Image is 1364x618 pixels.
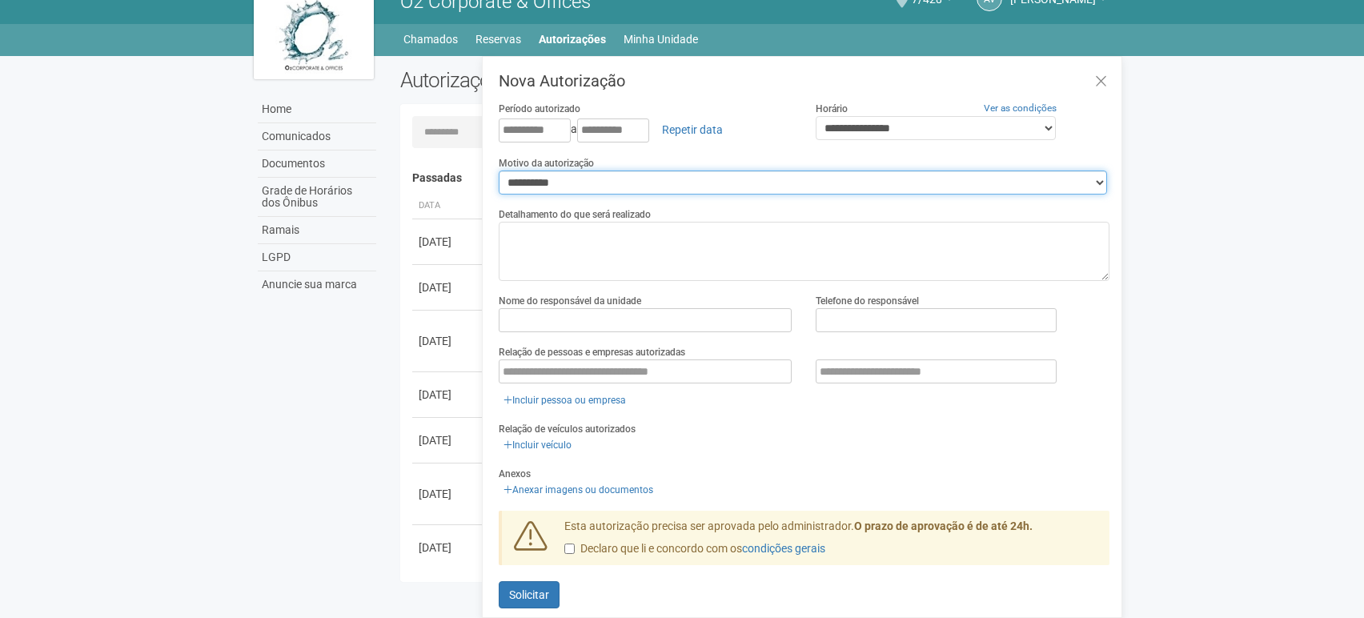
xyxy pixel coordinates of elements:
[475,28,521,50] a: Reservas
[499,102,580,116] label: Período autorizado
[816,294,919,308] label: Telefone do responsável
[258,217,376,244] a: Ramais
[564,544,575,554] input: Declaro que li e concordo com oscondições gerais
[854,520,1033,532] strong: O prazo de aprovação é de até 24h.
[412,172,1098,184] h4: Passadas
[624,28,698,50] a: Minha Unidade
[419,486,478,502] div: [DATE]
[258,150,376,178] a: Documentos
[816,102,848,116] label: Horário
[419,540,478,556] div: [DATE]
[499,345,685,359] label: Relação de pessoas e empresas autorizadas
[652,116,733,143] a: Repetir data
[984,102,1057,114] a: Ver as condições
[403,28,458,50] a: Chamados
[412,193,484,219] th: Data
[499,581,560,608] button: Solicitar
[499,422,636,436] label: Relação de veículos autorizados
[499,156,594,171] label: Motivo da autorização
[564,541,825,557] label: Declaro que li e concordo com os
[742,542,825,555] a: condições gerais
[499,391,631,409] a: Incluir pessoa ou empresa
[258,271,376,298] a: Anuncie sua marca
[499,207,651,222] label: Detalhamento do que será realizado
[552,519,1109,565] div: Esta autorização precisa ser aprovada pelo administrador.
[419,432,478,448] div: [DATE]
[258,123,376,150] a: Comunicados
[499,481,658,499] a: Anexar imagens ou documentos
[509,588,549,601] span: Solicitar
[258,244,376,271] a: LGPD
[419,234,478,250] div: [DATE]
[419,387,478,403] div: [DATE]
[419,333,478,349] div: [DATE]
[419,279,478,295] div: [DATE]
[539,28,606,50] a: Autorizações
[499,73,1109,89] h3: Nova Autorização
[400,68,743,92] h2: Autorizações
[258,96,376,123] a: Home
[258,178,376,217] a: Grade de Horários dos Ônibus
[499,116,792,143] div: a
[499,467,531,481] label: Anexos
[499,436,576,454] a: Incluir veículo
[499,294,641,308] label: Nome do responsável da unidade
